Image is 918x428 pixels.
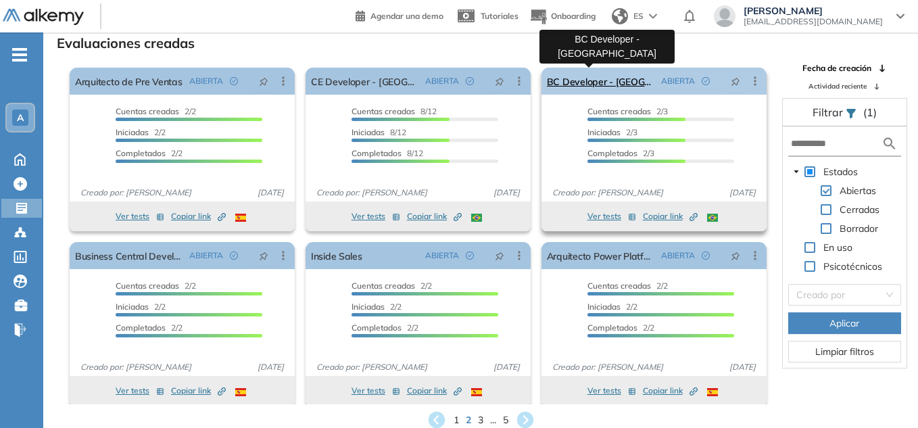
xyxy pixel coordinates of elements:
[707,388,718,396] img: ESP
[485,70,514,92] button: pushpin
[821,164,861,180] span: Estados
[352,106,437,116] span: 8/12
[116,323,166,333] span: Completados
[352,127,385,137] span: Iniciadas
[407,208,462,224] button: Copiar link
[823,260,882,272] span: Psicotécnicos
[478,413,483,427] span: 3
[547,187,669,199] span: Creado por: [PERSON_NAME]
[249,245,279,266] button: pushpin
[252,361,289,373] span: [DATE]
[587,281,651,291] span: Cuentas creadas
[821,258,885,275] span: Psicotécnicos
[17,112,24,123] span: A
[551,11,596,21] span: Onboarding
[539,30,675,64] div: BC Developer - [GEOGRAPHIC_DATA]
[707,214,718,222] img: BRA
[587,148,637,158] span: Completados
[116,127,166,137] span: 2/2
[116,302,166,312] span: 2/2
[116,148,166,158] span: Completados
[116,208,164,224] button: Ver tests
[471,388,482,396] img: ESP
[116,106,179,116] span: Cuentas creadas
[311,361,433,373] span: Creado por: [PERSON_NAME]
[821,239,855,256] span: En uso
[587,106,668,116] span: 2/3
[724,361,761,373] span: [DATE]
[485,245,514,266] button: pushpin
[587,106,651,116] span: Cuentas creadas
[352,208,400,224] button: Ver tests
[57,35,195,51] h3: Evaluaciones creadas
[788,341,901,362] button: Limpiar filtros
[171,383,226,399] button: Copiar link
[75,68,183,95] a: Arquitecto de Pre Ventas
[587,127,621,137] span: Iniciadas
[75,242,184,269] a: Business Central Developer
[808,81,867,91] span: Actividad reciente
[230,252,238,260] span: check-circle
[702,77,710,85] span: check-circle
[643,210,698,222] span: Copiar link
[837,183,879,199] span: Abiertas
[837,220,881,237] span: Borrador
[587,323,637,333] span: Completados
[731,250,740,261] span: pushpin
[643,385,698,397] span: Copiar link
[235,388,246,396] img: ESP
[466,413,471,427] span: 2
[649,14,657,19] img: arrow
[252,187,289,199] span: [DATE]
[352,127,406,137] span: 8/12
[587,302,637,312] span: 2/2
[840,185,876,197] span: Abiertas
[259,76,268,87] span: pushpin
[643,383,698,399] button: Copiar link
[840,222,878,235] span: Borrador
[721,70,750,92] button: pushpin
[471,214,482,222] img: BRA
[643,208,698,224] button: Copiar link
[171,208,226,224] button: Copiar link
[488,361,525,373] span: [DATE]
[587,281,668,291] span: 2/2
[744,16,883,27] span: [EMAIL_ADDRESS][DOMAIN_NAME]
[731,76,740,87] span: pushpin
[352,281,415,291] span: Cuentas creadas
[116,302,149,312] span: Iniciadas
[75,361,197,373] span: Creado por: [PERSON_NAME]
[547,242,656,269] a: Arquitecto Power Platform
[633,10,644,22] span: ES
[587,148,654,158] span: 2/3
[813,105,846,119] span: Filtrar
[829,316,859,331] span: Aplicar
[587,323,654,333] span: 2/2
[171,210,226,222] span: Copiar link
[840,204,879,216] span: Cerradas
[547,68,656,95] a: BC Developer - [GEOGRAPHIC_DATA]
[823,166,858,178] span: Estados
[352,302,402,312] span: 2/2
[495,76,504,87] span: pushpin
[3,9,84,26] img: Logo
[311,187,433,199] span: Creado por: [PERSON_NAME]
[529,2,596,31] button: Onboarding
[352,148,402,158] span: Completados
[802,62,871,74] span: Fecha de creación
[547,361,669,373] span: Creado por: [PERSON_NAME]
[352,302,385,312] span: Iniciadas
[788,312,901,334] button: Aplicar
[587,208,636,224] button: Ver tests
[481,11,518,21] span: Tutoriales
[116,127,149,137] span: Iniciadas
[661,75,695,87] span: ABIERTA
[837,201,882,218] span: Cerradas
[116,383,164,399] button: Ver tests
[744,5,883,16] span: [PERSON_NAME]
[425,249,459,262] span: ABIERTA
[503,413,508,427] span: 5
[881,135,898,152] img: search icon
[425,75,459,87] span: ABIERTA
[612,8,628,24] img: world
